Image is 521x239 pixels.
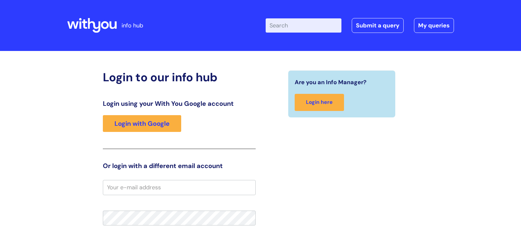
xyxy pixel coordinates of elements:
h2: Login to our info hub [103,70,256,84]
p: info hub [122,20,143,31]
input: Your e-mail address [103,180,256,195]
a: Login here [295,94,344,111]
input: Search [266,18,341,33]
a: Login with Google [103,115,181,132]
h3: Login using your With You Google account [103,100,256,107]
h3: Or login with a different email account [103,162,256,170]
span: Are you an Info Manager? [295,77,367,87]
a: My queries [414,18,454,33]
a: Submit a query [352,18,404,33]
